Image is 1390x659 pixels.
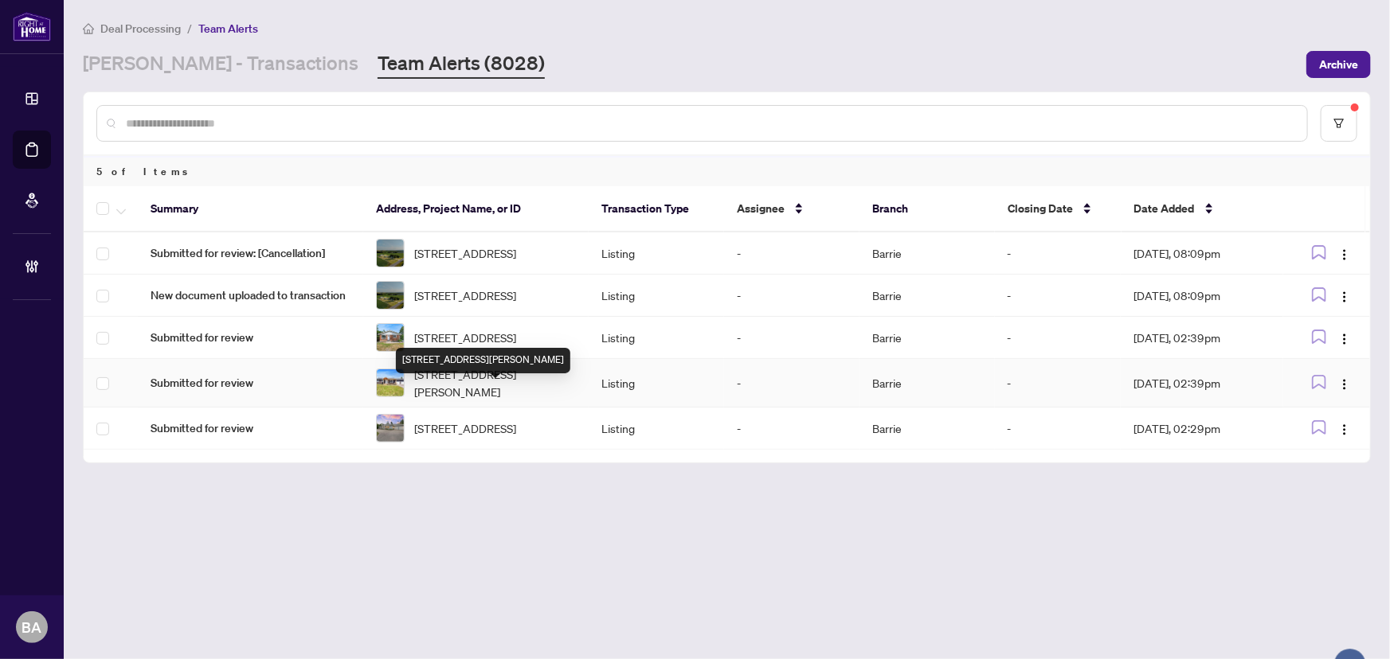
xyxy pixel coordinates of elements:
[151,419,350,437] span: Submitted for review
[187,19,192,37] li: /
[724,232,859,275] td: -
[859,275,995,317] td: Barrie
[589,317,724,359] td: Listing
[1121,232,1283,275] td: [DATE], 08:09pm
[377,282,404,309] img: thumbnail-img
[414,287,516,304] span: [STREET_ADDRESS]
[1338,291,1351,303] img: Logo
[724,317,859,359] td: -
[1008,200,1073,217] span: Closing Date
[1338,378,1351,391] img: Logo
[151,374,350,392] span: Submitted for review
[83,23,94,34] span: home
[589,407,724,450] td: Listing
[84,156,1370,186] div: 5 of Items
[138,186,363,232] th: Summary
[589,232,724,275] td: Listing
[724,359,859,407] td: -
[414,419,516,437] span: [STREET_ADDRESS]
[589,186,724,232] th: Transaction Type
[151,329,350,346] span: Submitted for review
[1332,240,1357,266] button: Logo
[859,317,995,359] td: Barrie
[1326,603,1374,651] button: Open asap
[1306,51,1371,78] button: Archive
[859,186,995,232] th: Branch
[377,369,404,396] img: thumbnail-img
[859,359,995,407] td: Barrie
[1319,52,1358,77] span: Archive
[22,616,42,638] span: BA
[198,21,258,36] span: Team Alerts
[377,240,404,267] img: thumbnail-img
[1121,359,1283,407] td: [DATE], 02:39pm
[724,186,859,232] th: Assignee
[151,287,350,304] span: New document uploaded to transaction
[363,186,589,232] th: Address, Project Name, or ID
[859,232,995,275] td: Barrie
[737,200,785,217] span: Assignee
[1338,423,1351,436] img: Logo
[1134,200,1195,217] span: Date Added
[995,186,1122,232] th: Closing Date
[378,50,545,79] a: Team Alerts (8028)
[83,50,358,79] a: [PERSON_NAME] - Transactions
[1333,118,1345,129] span: filter
[396,348,570,373] div: [STREET_ADDRESS][PERSON_NAME]
[151,244,350,262] span: Submitted for review: [Cancellation]
[100,21,181,36] span: Deal Processing
[377,415,404,442] img: thumbnail-img
[377,324,404,351] img: thumbnail-img
[995,275,1122,317] td: -
[589,275,724,317] td: Listing
[1121,275,1283,317] td: [DATE], 08:09pm
[1121,317,1283,359] td: [DATE], 02:39pm
[13,12,51,41] img: logo
[724,275,859,317] td: -
[414,329,516,346] span: [STREET_ADDRESS]
[995,317,1122,359] td: -
[1122,186,1284,232] th: Date Added
[995,407,1122,450] td: -
[1332,325,1357,350] button: Logo
[1332,415,1357,441] button: Logo
[414,365,576,400] span: [STREET_ADDRESS][PERSON_NAME]
[1338,333,1351,345] img: Logo
[724,407,859,450] td: -
[1332,370,1357,396] button: Logo
[859,407,995,450] td: Barrie
[1338,248,1351,261] img: Logo
[589,359,724,407] td: Listing
[995,359,1122,407] td: -
[1332,283,1357,308] button: Logo
[1121,407,1283,450] td: [DATE], 02:29pm
[995,232,1122,275] td: -
[414,244,516,262] span: [STREET_ADDRESS]
[1321,105,1357,142] button: filter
